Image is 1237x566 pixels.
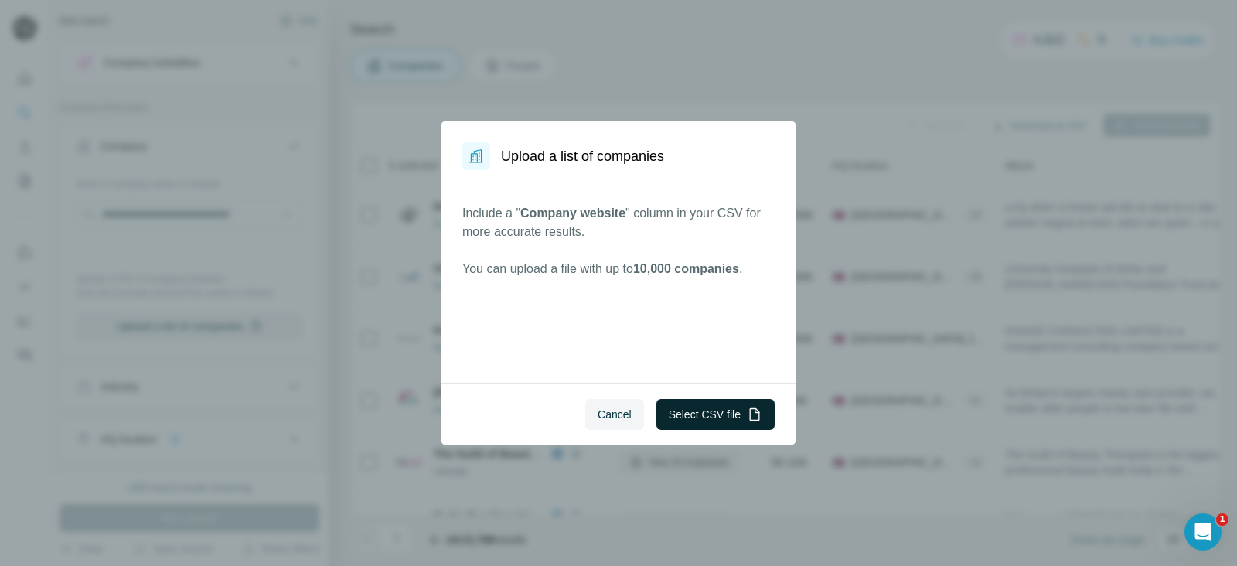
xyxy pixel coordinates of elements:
button: Select CSV file [656,399,775,430]
span: 1 [1216,513,1228,526]
h1: Upload a list of companies [501,145,664,167]
p: You can upload a file with up to . [462,260,775,278]
button: Cancel [585,399,644,430]
span: Cancel [598,407,632,422]
span: 10,000 companies [633,262,739,275]
p: Include a " " column in your CSV for more accurate results. [462,204,775,241]
span: Company website [520,206,625,220]
iframe: Intercom live chat [1184,513,1222,551]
